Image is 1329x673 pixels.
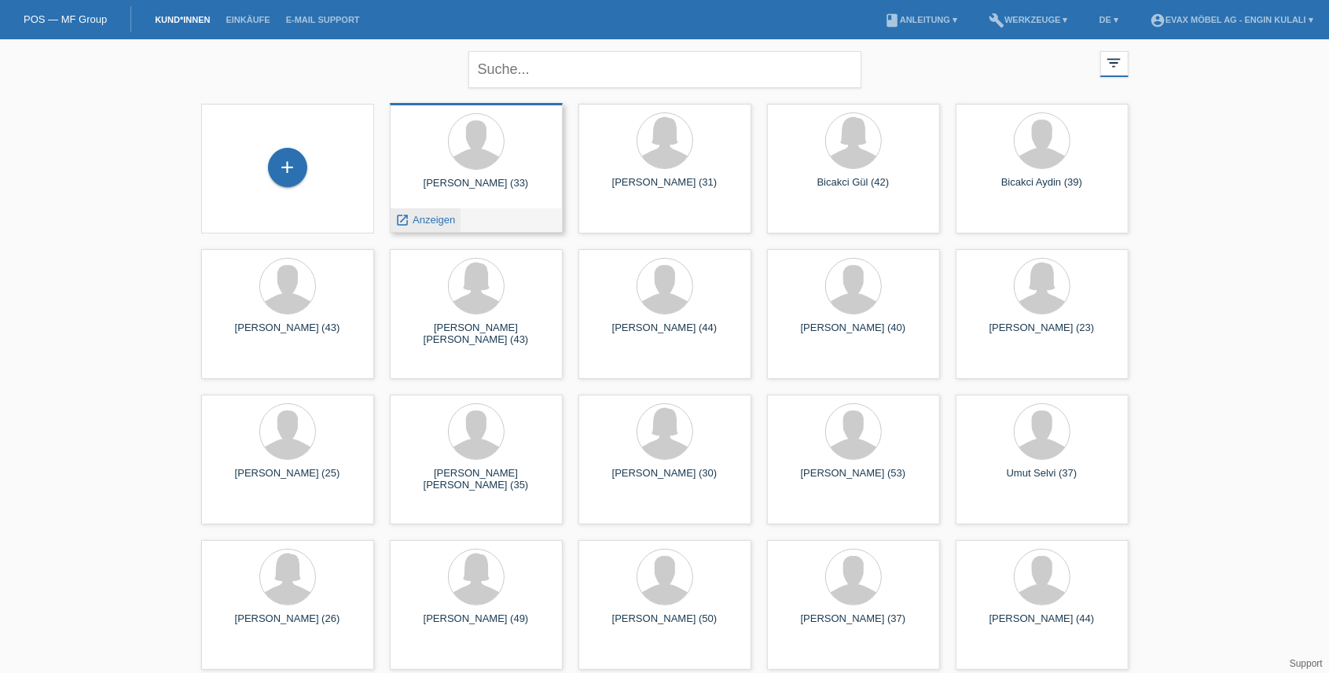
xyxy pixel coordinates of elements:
[214,612,362,638] div: [PERSON_NAME] (26)
[468,51,861,88] input: Suche...
[1150,13,1166,28] i: account_circle
[968,467,1116,492] div: Umut Selvi (37)
[214,322,362,347] div: [PERSON_NAME] (43)
[981,15,1076,24] a: buildWerkzeuge ▾
[1290,658,1323,669] a: Support
[1142,15,1321,24] a: account_circleEVAX Möbel AG - Engin Kulali ▾
[278,15,368,24] a: E-Mail Support
[780,176,927,201] div: Bicakci Gül (42)
[396,214,456,226] a: launch Anzeigen
[968,612,1116,638] div: [PERSON_NAME] (44)
[218,15,277,24] a: Einkäufe
[780,467,927,492] div: [PERSON_NAME] (53)
[1092,15,1126,24] a: DE ▾
[396,213,410,227] i: launch
[591,612,739,638] div: [PERSON_NAME] (50)
[591,467,739,492] div: [PERSON_NAME] (30)
[214,467,362,492] div: [PERSON_NAME] (25)
[402,612,550,638] div: [PERSON_NAME] (49)
[402,467,550,492] div: [PERSON_NAME] [PERSON_NAME] (35)
[968,322,1116,347] div: [PERSON_NAME] (23)
[402,177,550,202] div: [PERSON_NAME] (33)
[876,15,965,24] a: bookAnleitung ▾
[780,322,927,347] div: [PERSON_NAME] (40)
[591,322,739,347] div: [PERSON_NAME] (44)
[968,176,1116,201] div: Bicakci Aydin (39)
[24,13,107,25] a: POS — MF Group
[1106,54,1123,72] i: filter_list
[780,612,927,638] div: [PERSON_NAME] (37)
[591,176,739,201] div: [PERSON_NAME] (31)
[413,214,455,226] span: Anzeigen
[402,322,550,347] div: [PERSON_NAME] [PERSON_NAME] (43)
[147,15,218,24] a: Kund*innen
[269,154,307,181] div: Kund*in hinzufügen
[884,13,900,28] i: book
[989,13,1004,28] i: build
